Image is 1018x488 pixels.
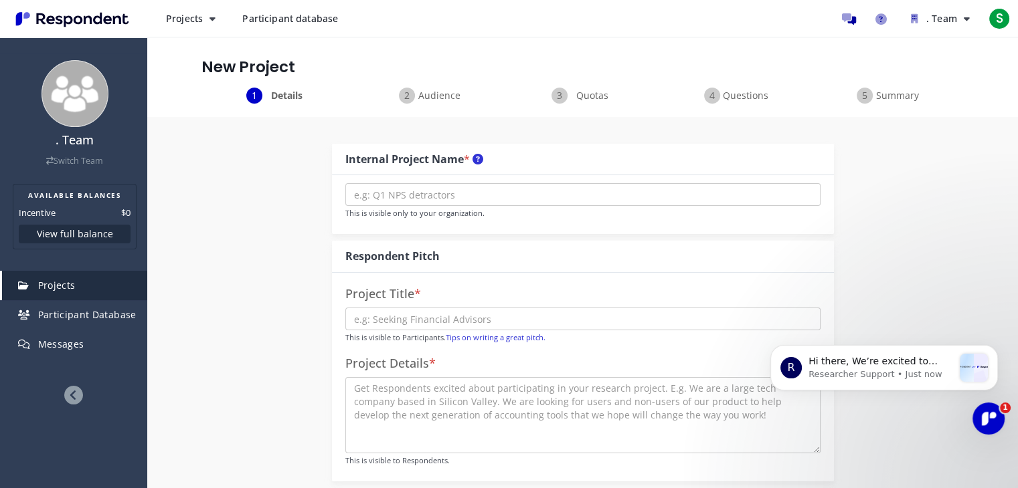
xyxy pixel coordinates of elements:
[41,60,108,127] img: team_avatar_256.png
[38,308,137,321] span: Participant Database
[19,206,56,219] dt: Incentive
[723,89,767,102] span: Questions
[836,5,863,32] a: Message participants
[9,134,141,147] h4: . Team
[972,402,1005,435] iframe: Intercom live chat
[345,308,821,330] input: e.g: Seeking Financial Advisors
[38,279,76,291] span: Projects
[11,8,134,30] img: Respondent
[19,225,131,243] button: View full balance
[201,88,354,104] div: Details
[155,7,226,31] button: Projects
[989,8,1010,29] span: S
[812,88,964,104] div: Summary
[926,12,957,25] span: . Team
[868,5,895,32] a: Help and support
[201,58,964,77] h1: New Project
[659,88,812,104] div: Questions
[345,152,483,167] div: Internal Project Name
[750,318,1018,452] iframe: Intercom notifications message
[38,338,84,350] span: Messages
[900,7,981,31] button: . Team
[418,89,462,102] span: Audience
[875,89,920,102] span: Summary
[345,183,821,206] input: e.g: Q1 NPS detractors
[232,7,349,31] a: Participant database
[986,7,1013,31] button: S
[507,88,659,104] div: Quotas
[345,455,450,465] small: This is visible to Respondents.
[13,184,137,249] section: Balance summary
[46,155,103,166] a: Switch Team
[354,88,507,104] div: Audience
[19,190,131,201] h2: AVAILABLE BALANCES
[446,332,545,342] a: Tips on writing a great pitch.
[265,89,309,102] span: Details
[345,249,440,264] div: Respondent Pitch
[345,357,436,370] h4: Project Details
[242,12,338,25] span: Participant database
[345,332,545,342] small: This is visible to Participants.
[570,89,614,102] span: Quotas
[166,12,203,25] span: Projects
[121,206,131,219] dd: $0
[345,287,821,301] h4: Project Title
[345,208,485,218] small: This is visible only to your organization.
[1000,402,1011,413] span: 1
